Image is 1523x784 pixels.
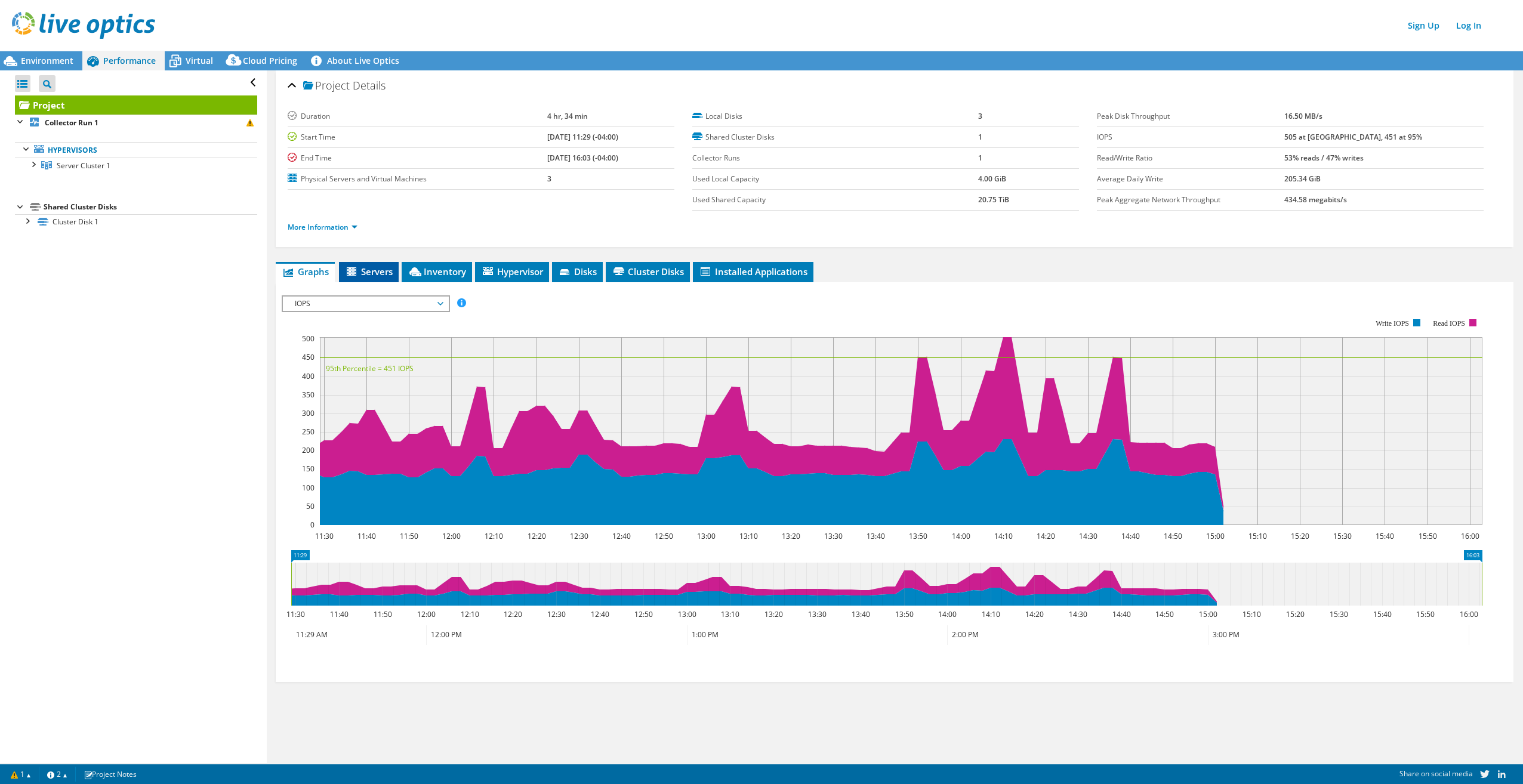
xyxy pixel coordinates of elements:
[994,531,1012,541] text: 14:10
[408,266,466,277] span: Inventory
[353,78,386,92] span: Details
[1399,768,1473,779] span: Share on social media
[103,55,156,66] span: Performance
[590,609,609,619] text: 12:40
[329,609,348,619] text: 11:40
[302,371,315,381] text: 400
[288,222,357,232] a: More Information
[288,152,547,164] label: End Time
[654,531,673,541] text: 12:50
[1242,609,1260,619] text: 15:10
[302,483,315,493] text: 100
[503,609,522,619] text: 12:20
[781,531,800,541] text: 13:20
[1097,194,1284,206] label: Peak Aggregate Network Throughput
[1155,609,1173,619] text: 14:50
[306,501,315,511] text: 50
[45,118,98,128] b: Collector Run 1
[692,173,979,185] label: Used Local Capacity
[1460,531,1479,541] text: 16:00
[1375,531,1393,541] text: 15:40
[1036,531,1055,541] text: 14:20
[1284,153,1364,163] b: 53% reads / 47% writes
[44,200,257,214] div: Shared Cluster Disks
[866,531,884,541] text: 13:40
[978,195,1009,205] b: 20.75 TiB
[1285,609,1304,619] text: 15:20
[1097,110,1284,122] label: Peak Disk Throughput
[1373,609,1391,619] text: 15:40
[1097,131,1284,143] label: IOPS
[15,95,257,115] a: Project
[484,531,502,541] text: 12:10
[1025,609,1043,619] text: 14:20
[2,767,39,782] a: 1
[399,531,418,541] text: 11:50
[1376,319,1409,328] text: Write IOPS
[692,194,979,206] label: Used Shared Capacity
[978,132,982,142] b: 1
[677,609,696,619] text: 13:00
[302,427,315,437] text: 250
[1284,174,1321,184] b: 205.34 GiB
[15,115,257,130] a: Collector Run 1
[951,531,970,541] text: 14:00
[1416,609,1434,619] text: 15:50
[1068,609,1087,619] text: 14:30
[720,609,739,619] text: 13:10
[1284,195,1347,205] b: 434.58 megabits/s
[306,51,408,70] a: About Live Optics
[302,390,315,400] text: 350
[1163,531,1182,541] text: 14:50
[807,609,826,619] text: 13:30
[302,464,315,474] text: 150
[15,158,257,173] a: Server Cluster 1
[1333,531,1351,541] text: 15:30
[326,363,414,374] text: 95th Percentile = 451 IOPS
[310,520,315,530] text: 0
[302,352,315,362] text: 450
[981,609,1000,619] text: 14:10
[1290,531,1309,541] text: 15:20
[315,531,333,541] text: 11:30
[739,531,757,541] text: 13:10
[569,531,588,541] text: 12:30
[1418,531,1436,541] text: 15:50
[978,174,1006,184] b: 4.00 GiB
[696,531,715,541] text: 13:00
[1121,531,1139,541] text: 14:40
[417,609,435,619] text: 12:00
[21,55,73,66] span: Environment
[289,297,442,311] span: IOPS
[692,131,979,143] label: Shared Cluster Disks
[764,609,782,619] text: 13:20
[908,531,927,541] text: 13:50
[15,142,257,158] a: Hypervisors
[460,609,479,619] text: 12:10
[357,531,375,541] text: 11:40
[12,12,155,39] img: live_optics_svg.svg
[699,266,807,277] span: Installed Applications
[824,531,842,541] text: 13:30
[186,55,213,66] span: Virtual
[243,55,297,66] span: Cloud Pricing
[1450,17,1487,34] a: Log In
[481,266,543,277] span: Hypervisor
[302,334,315,344] text: 500
[978,153,982,163] b: 1
[302,445,315,455] text: 200
[15,214,257,230] a: Cluster Disk 1
[1198,609,1217,619] text: 15:00
[547,111,588,121] b: 4 hr, 34 min
[612,531,630,541] text: 12:40
[612,266,684,277] span: Cluster Disks
[1329,609,1348,619] text: 15:30
[692,152,979,164] label: Collector Runs
[345,266,393,277] span: Servers
[547,174,551,184] b: 3
[895,609,913,619] text: 13:50
[1459,609,1478,619] text: 16:00
[288,173,547,185] label: Physical Servers and Virtual Machines
[373,609,391,619] text: 11:50
[288,131,547,143] label: Start Time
